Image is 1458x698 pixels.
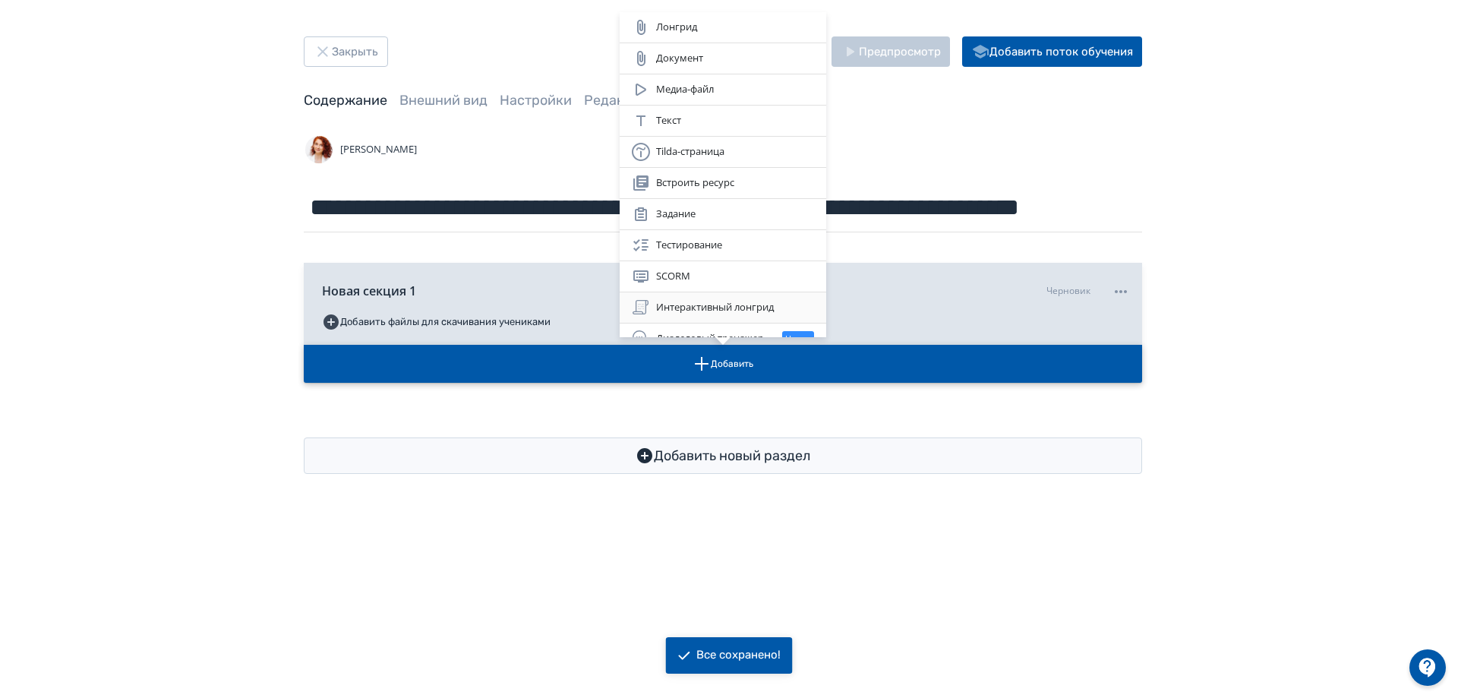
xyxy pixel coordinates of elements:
div: Задание [632,205,814,223]
div: Медиа-файл [632,81,814,99]
div: Диалоговый тренажер [632,330,814,348]
span: Новое [785,333,811,346]
div: Tilda-страница [632,143,814,161]
div: Текст [632,112,814,130]
div: Документ [632,49,814,68]
div: Интерактивный лонгрид [632,298,814,317]
div: Встроить ресурс [632,174,814,192]
div: Тестирование [632,236,814,254]
div: SCORM [632,267,814,286]
div: Лонгрид [632,18,814,36]
div: Все сохранено! [696,648,781,663]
